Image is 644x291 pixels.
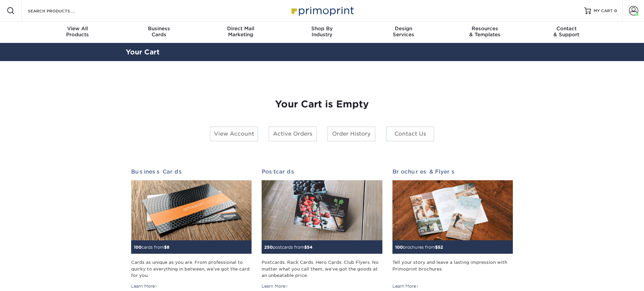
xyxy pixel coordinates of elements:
a: Business Cards 100cards from$8 Cards as unique as you are. From professional to quirky to everyth... [131,168,252,289]
span: Design [363,26,444,32]
div: Learn More [131,283,158,289]
span: Contact [526,26,607,32]
h2: Brochures & Flyers [392,168,513,175]
div: & Support [526,26,607,38]
div: Tell your story and leave a lasting impression with Primoprint brochures. [392,259,513,279]
img: Primoprint [288,3,356,18]
a: Shop ByIndustry [281,21,363,43]
a: Resources& Templates [444,21,526,43]
span: $ [164,245,167,250]
small: postcards from [264,245,313,250]
a: Brochures & Flyers 100brochures from$52 Tell your story and leave a lasting impression with Primo... [392,168,513,289]
a: Postcards 250postcards from$54 Postcards. Rack Cards. Hero Cards. Club Flyers. No matter what you... [262,168,382,289]
div: Products [37,26,118,38]
a: DesignServices [363,21,444,43]
div: Marketing [200,26,281,38]
span: MY CART [594,8,613,14]
div: & Templates [444,26,526,38]
a: Direct MailMarketing [200,21,281,43]
div: Cards as unique as you are. From professional to quirky to everything in between, we've got the c... [131,259,252,279]
span: Resources [444,26,526,32]
a: Active Orders [268,126,317,142]
span: $ [304,245,307,250]
span: Business [118,26,200,32]
span: Direct Mail [200,26,281,32]
div: Learn More [392,283,419,289]
a: View AllProducts [37,21,118,43]
span: 250 [264,245,273,250]
div: Cards [118,26,200,38]
a: Your Cart [126,48,160,56]
input: SEARCH PRODUCTS..... [27,7,93,15]
a: Order History [327,126,376,142]
small: brochures from [395,245,443,250]
img: Brochures & Flyers [392,180,513,241]
img: Postcards [262,180,382,241]
h2: Business Cards [131,168,252,175]
span: View All [37,26,118,32]
span: $ [435,245,438,250]
span: Shop By [281,26,363,32]
div: Services [363,26,444,38]
span: 100 [395,245,403,250]
a: View Account [210,126,258,142]
a: Contact Us [386,126,434,142]
span: 8 [167,245,169,250]
div: Postcards. Rack Cards. Hero Cards. Club Flyers. No matter what you call them, we've got the goods... [262,259,382,279]
a: BusinessCards [118,21,200,43]
div: Learn More [262,283,288,289]
img: Business Cards [131,180,252,241]
div: Industry [281,26,363,38]
h2: Postcards [262,168,382,175]
span: 100 [134,245,142,250]
span: 54 [307,245,313,250]
a: Contact& Support [526,21,607,43]
small: cards from [134,245,169,250]
h1: Your Cart is Empty [131,99,513,110]
span: 0 [614,8,617,13]
span: 52 [438,245,443,250]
